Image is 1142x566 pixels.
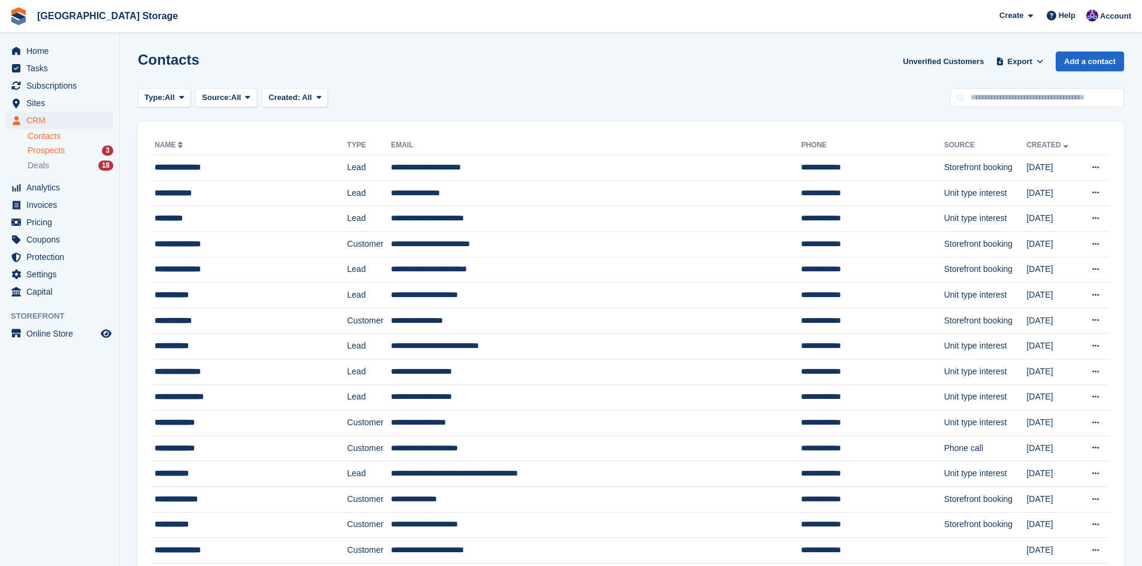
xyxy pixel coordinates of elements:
td: Unit type interest [944,180,1027,206]
span: Settings [26,266,98,283]
td: Lead [347,206,391,232]
td: Unit type interest [944,359,1027,385]
td: Unit type interest [944,334,1027,359]
a: menu [6,77,113,94]
td: Storefront booking [944,155,1027,181]
h1: Contacts [138,52,200,68]
button: Source: All [195,88,257,108]
td: [DATE] [1026,410,1079,436]
a: menu [6,60,113,77]
td: Lead [347,359,391,385]
td: Customer [347,231,391,257]
th: Phone [801,136,944,155]
div: 18 [98,161,113,171]
a: menu [6,249,113,265]
span: Pricing [26,214,98,231]
span: Help [1059,10,1075,22]
a: menu [6,214,113,231]
a: menu [6,95,113,111]
td: Unit type interest [944,283,1027,308]
td: [DATE] [1026,359,1079,385]
span: All [165,92,175,104]
a: menu [6,325,113,342]
td: [DATE] [1026,435,1079,461]
div: 3 [102,146,113,156]
a: Name [155,141,185,149]
img: stora-icon-8386f47178a22dfd0bd8f6a31ec36ba5ce8667c1dd55bd0f319d3a0aa187defe.svg [10,7,28,25]
td: Storefront booking [944,308,1027,334]
button: Type: All [138,88,191,108]
td: Phone call [944,435,1027,461]
span: Subscriptions [26,77,98,94]
td: Lead [347,283,391,308]
span: Tasks [26,60,98,77]
span: Capital [26,283,98,300]
td: [DATE] [1026,486,1079,512]
a: Prospects 3 [28,144,113,157]
td: [DATE] [1026,180,1079,206]
td: [DATE] [1026,385,1079,410]
td: [DATE] [1026,155,1079,181]
td: Storefront booking [944,512,1027,538]
span: Type: [144,92,165,104]
td: Storefront booking [944,231,1027,257]
a: menu [6,179,113,196]
button: Created: All [262,88,328,108]
span: Protection [26,249,98,265]
a: Preview store [99,326,113,341]
a: menu [6,43,113,59]
td: [DATE] [1026,461,1079,487]
td: Customer [347,308,391,334]
span: Coupons [26,231,98,248]
span: All [302,93,312,102]
span: Online Store [26,325,98,342]
span: Created: [269,93,300,102]
td: Lead [347,461,391,487]
th: Source [944,136,1027,155]
span: All [231,92,242,104]
button: Export [993,52,1046,71]
td: [DATE] [1026,257,1079,283]
td: [DATE] [1026,206,1079,232]
td: [DATE] [1026,538,1079,564]
a: menu [6,112,113,129]
td: [DATE] [1026,283,1079,308]
td: Storefront booking [944,257,1027,283]
a: Deals 18 [28,159,113,172]
span: Storefront [11,310,119,322]
a: menu [6,266,113,283]
a: menu [6,196,113,213]
td: Customer [347,435,391,461]
td: Unit type interest [944,410,1027,436]
span: Create [999,10,1023,22]
a: menu [6,231,113,248]
td: Lead [347,334,391,359]
a: menu [6,283,113,300]
td: [DATE] [1026,334,1079,359]
td: Customer [347,538,391,564]
td: Lead [347,180,391,206]
th: Type [347,136,391,155]
td: [DATE] [1026,308,1079,334]
td: [DATE] [1026,231,1079,257]
span: Home [26,43,98,59]
a: Add a contact [1056,52,1124,71]
td: Lead [347,155,391,181]
span: Source: [202,92,231,104]
a: Created [1026,141,1070,149]
span: Prospects [28,145,65,156]
td: [DATE] [1026,512,1079,538]
td: Storefront booking [944,486,1027,512]
span: Invoices [26,196,98,213]
span: Deals [28,160,49,171]
a: Contacts [28,131,113,142]
th: Email [391,136,801,155]
a: Unverified Customers [898,52,989,71]
a: [GEOGRAPHIC_DATA] Storage [32,6,183,26]
td: Unit type interest [944,461,1027,487]
td: Lead [347,257,391,283]
td: Customer [347,512,391,538]
td: Customer [347,410,391,436]
td: Unit type interest [944,385,1027,410]
span: CRM [26,112,98,129]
